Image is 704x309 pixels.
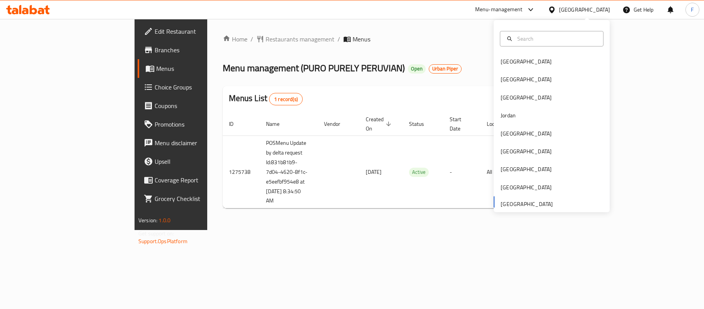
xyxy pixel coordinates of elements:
span: Active [409,168,429,177]
a: Support.OpsPlatform [138,236,188,246]
div: [GEOGRAPHIC_DATA] [559,5,610,14]
nav: breadcrumb [223,34,554,44]
a: Branches [138,41,252,59]
div: Menu-management [475,5,523,14]
td: POSMenu Update by delta request Id:831b81b9-7d04-4620-8f1c-e5eefbf954e8 at [DATE] 8:34:50 AM [260,136,318,208]
span: 1 record(s) [269,96,302,103]
div: Active [409,168,429,177]
table: enhanced table [223,112,607,209]
a: Menus [138,59,252,78]
a: Choice Groups [138,78,252,96]
a: Grocery Checklist [138,189,252,208]
span: 1.0.0 [159,215,170,225]
span: Open [408,65,426,72]
a: Restaurants management [256,34,334,44]
span: Choice Groups [155,82,246,92]
span: Coupons [155,101,246,110]
div: [GEOGRAPHIC_DATA] [501,183,552,192]
a: Coupons [138,96,252,115]
div: [GEOGRAPHIC_DATA] [501,147,552,156]
span: Get support on: [138,228,174,239]
span: Menus [353,34,370,44]
span: Promotions [155,120,246,129]
span: Urban Piper [429,65,461,72]
span: Edit Restaurant [155,27,246,36]
td: All [481,136,520,208]
span: Vendor [324,119,350,129]
span: F [691,5,694,14]
span: Locale [487,119,511,129]
div: Total records count [269,93,303,105]
a: Menu disclaimer [138,134,252,152]
span: Menu disclaimer [155,138,246,148]
div: Jordan [501,111,516,120]
span: ID [229,119,244,129]
span: Name [266,119,290,129]
span: Start Date [450,115,471,133]
div: [GEOGRAPHIC_DATA] [501,129,552,138]
span: Grocery Checklist [155,194,246,203]
span: Created On [366,115,394,133]
span: Menu management ( PURO PURELY PERUVIAN ) [223,59,405,77]
h2: Menus List [229,93,303,105]
div: [GEOGRAPHIC_DATA] [501,57,552,66]
span: Version: [138,215,157,225]
a: Edit Restaurant [138,22,252,41]
span: Menus [156,64,246,73]
a: Coverage Report [138,171,252,189]
span: [DATE] [366,167,382,177]
span: Status [409,119,434,129]
span: Coverage Report [155,175,246,185]
input: Search [514,34,598,43]
a: Promotions [138,115,252,134]
div: Open [408,64,426,74]
span: Restaurants management [266,34,334,44]
td: - [443,136,481,208]
li: / [338,34,340,44]
div: [GEOGRAPHIC_DATA] [501,93,552,102]
div: [GEOGRAPHIC_DATA] [501,165,552,173]
span: Upsell [155,157,246,166]
div: [GEOGRAPHIC_DATA] [501,75,552,84]
span: Branches [155,45,246,55]
a: Upsell [138,152,252,171]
